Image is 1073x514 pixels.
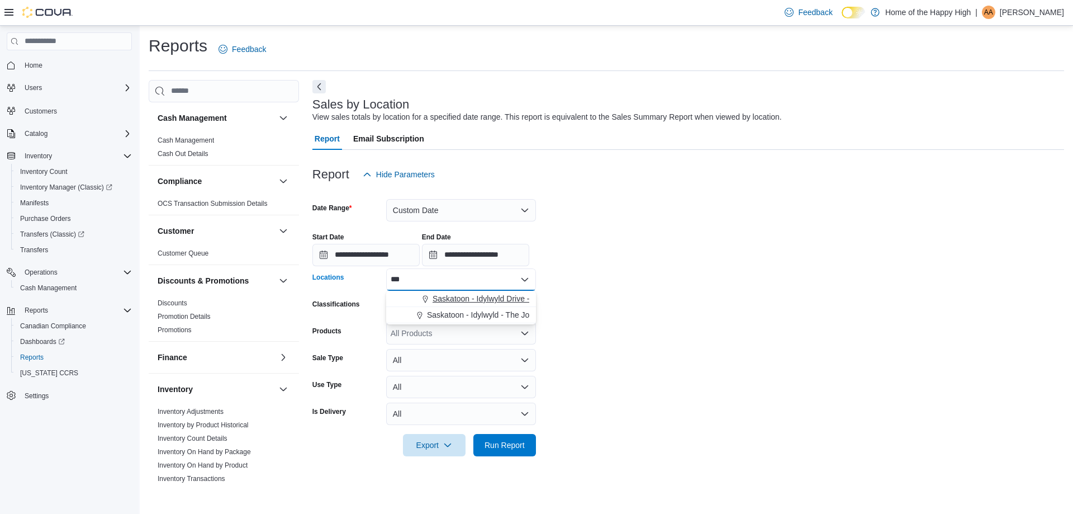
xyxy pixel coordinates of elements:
[158,475,225,483] a: Inventory Transactions
[2,265,136,280] button: Operations
[158,199,268,208] span: OCS Transaction Submission Details
[149,134,299,165] div: Cash Management
[20,389,53,403] a: Settings
[520,329,529,338] button: Open list of options
[20,266,132,279] span: Operations
[312,380,341,389] label: Use Type
[11,365,136,381] button: [US_STATE] CCRS
[312,327,341,336] label: Products
[312,204,352,213] label: Date Range
[158,461,248,470] span: Inventory On Hand by Product
[386,291,536,307] button: Saskatoon - Idylwyld Drive - Fire & Flower
[20,183,112,192] span: Inventory Manager (Classic)
[2,148,136,164] button: Inventory
[158,225,194,237] h3: Customer
[158,435,227,442] a: Inventory Count Details
[277,111,290,125] button: Cash Management
[386,291,536,323] div: Choose from the following options
[158,275,274,286] button: Discounts & Promotions
[20,127,52,140] button: Catalog
[149,296,299,341] div: Discounts & Promotions
[433,293,578,304] span: Saskatoon - Idylwyld Drive - Fire & Flower
[20,81,46,95] button: Users
[984,6,993,19] span: AA
[20,304,132,317] span: Reports
[842,7,865,18] input: Dark Mode
[11,195,136,211] button: Manifests
[149,197,299,215] div: Compliance
[20,266,62,279] button: Operations
[158,421,249,429] a: Inventory by Product Historical
[158,474,225,483] span: Inventory Transactions
[16,228,132,241] span: Transfers (Classic)
[7,53,132,433] nav: Complex example
[16,351,132,364] span: Reports
[2,57,136,73] button: Home
[11,350,136,365] button: Reports
[149,247,299,265] div: Customer
[158,461,248,469] a: Inventory On Hand by Product
[158,176,274,187] button: Compliance
[158,136,214,144] a: Cash Management
[20,337,65,346] span: Dashboards
[277,175,290,188] button: Compliance
[214,38,270,60] a: Feedback
[780,1,837,23] a: Feedback
[158,176,202,187] h3: Compliance
[11,242,136,258] button: Transfers
[312,111,782,123] div: View sales totals by location for a specified date range. This report is equivalent to the Sales ...
[16,281,81,295] a: Cash Management
[16,196,132,210] span: Manifests
[16,196,53,210] a: Manifests
[2,102,136,119] button: Customers
[20,103,132,117] span: Customers
[158,352,274,363] button: Finance
[16,228,89,241] a: Transfers (Classic)
[149,35,207,57] h1: Reports
[158,352,187,363] h3: Finance
[312,300,360,309] label: Classifications
[158,299,187,307] a: Discounts
[20,284,77,293] span: Cash Management
[20,199,49,208] span: Manifests
[410,434,459,456] span: Export
[11,280,136,296] button: Cash Management
[20,304,53,317] button: Reports
[277,224,290,238] button: Customer
[158,408,224,416] a: Inventory Adjustments
[11,180,136,195] a: Inventory Manager (Classic)
[312,98,410,111] h3: Sales by Location
[386,349,536,371] button: All
[158,249,208,257] a: Customer Queue
[975,6,977,19] p: |
[158,447,251,456] span: Inventory On Hand by Package
[2,388,136,404] button: Settings
[312,80,326,93] button: Next
[158,384,274,395] button: Inventory
[312,273,344,282] label: Locations
[403,434,466,456] button: Export
[20,81,132,95] span: Users
[427,309,538,320] span: Saskatoon - Idylwyld - The Joint
[25,392,49,400] span: Settings
[16,335,69,348] a: Dashboards
[277,274,290,287] button: Discounts & Promotions
[158,312,211,321] span: Promotion Details
[386,199,536,221] button: Custom Date
[158,421,249,430] span: Inventory by Product Historical
[25,268,58,277] span: Operations
[11,318,136,334] button: Canadian Compliance
[158,326,192,334] span: Promotions
[312,244,420,266] input: Press the down key to open a popover containing a calendar.
[158,434,227,443] span: Inventory Count Details
[25,61,42,70] span: Home
[312,168,349,181] h3: Report
[158,112,227,124] h3: Cash Management
[20,389,132,403] span: Settings
[20,127,132,140] span: Catalog
[158,326,192,334] a: Promotions
[158,225,274,237] button: Customer
[16,366,83,380] a: [US_STATE] CCRS
[386,307,536,323] button: Saskatoon - Idylwyld - The Joint
[1000,6,1064,19] p: [PERSON_NAME]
